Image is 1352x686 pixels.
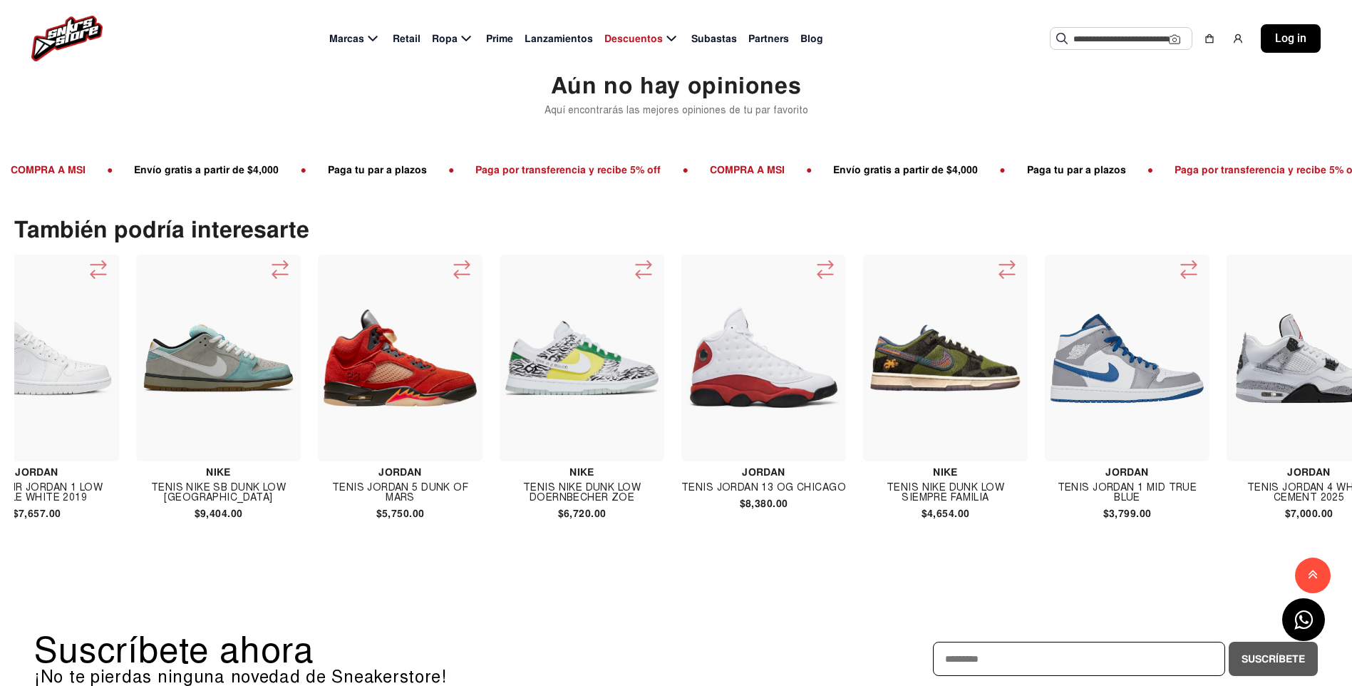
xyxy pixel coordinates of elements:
[1051,282,1204,435] img: TENIS JORDAN 1 MID TRUE BLUE
[142,282,295,435] img: Tenis Nike Sb Dunk Low Gulf Of Mexico
[318,483,483,503] h4: Tenis Jordan 5 Dunk Of Mars
[1045,508,1209,518] h4: $3,799.00
[287,163,314,176] span: ●
[34,633,676,668] p: Suscríbete ahora
[604,31,663,46] span: Descuentos
[120,163,287,176] span: Envío gratis a partir de $4,000
[863,483,1028,503] h4: Tenis Nike Dunk Low Siempre Familia
[869,323,1022,393] img: Tenis Nike Dunk Low Siempre Familia
[863,467,1028,477] h4: Nike
[863,508,1028,518] h4: $4,654.00
[793,163,820,176] span: ●
[748,31,789,46] span: Partners
[800,31,823,46] span: Blog
[34,668,676,685] p: ¡No te pierdas ninguna novedad de Sneakerstore!
[324,309,477,406] img: Tenis Jordan 5 Dunk Of Mars
[687,282,840,435] img: Tenis Jordan 13 Og Chicago
[1045,483,1209,503] h4: TENIS JORDAN 1 MID TRUE BLUE
[314,163,435,176] span: Paga tu par a plazos
[500,508,664,518] h4: $6,720.00
[318,508,483,518] h4: $5,750.00
[435,163,462,176] span: ●
[681,467,846,477] h4: Jordan
[669,163,696,176] span: ●
[486,31,513,46] span: Prime
[525,31,593,46] span: Lanzamientos
[462,163,669,176] span: Paga por transferencia y recibe 5% off
[820,163,986,176] span: Envío gratis a partir de $4,000
[31,16,103,61] img: logo
[1229,642,1318,676] button: Suscríbete
[393,31,420,46] span: Retail
[545,106,808,116] p: Aquí encontrarás las mejores opiniones de tu par favorito
[136,467,301,477] h4: Nike
[500,483,664,503] h4: Tenis Nike Dunk Low Doernbecher Zoe
[691,31,737,46] span: Subastas
[1045,467,1209,477] h4: Jordan
[1013,163,1134,176] span: Paga tu par a plazos
[432,31,458,46] span: Ropa
[318,467,483,477] h4: Jordan
[329,31,364,46] span: Marcas
[681,498,846,508] h4: $8,380.00
[1275,30,1306,47] span: Log in
[551,73,802,100] h2: Aún no hay opiniones
[136,483,301,503] h4: Tenis Nike Sb Dunk Low [GEOGRAPHIC_DATA]
[986,163,1013,176] span: ●
[500,467,664,477] h4: Nike
[1204,33,1215,44] img: shopping
[1169,34,1180,45] img: Cámara
[14,219,1352,242] p: También podría interesarte
[1134,163,1161,176] span: ●
[681,483,846,493] h4: Tenis Jordan 13 Og Chicago
[1232,33,1244,44] img: user
[505,321,659,395] img: Tenis Nike Dunk Low Doernbecher Zoe
[136,508,301,518] h4: $9,404.00
[696,163,793,176] span: COMPRA A MSI
[1056,33,1068,44] img: Buscar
